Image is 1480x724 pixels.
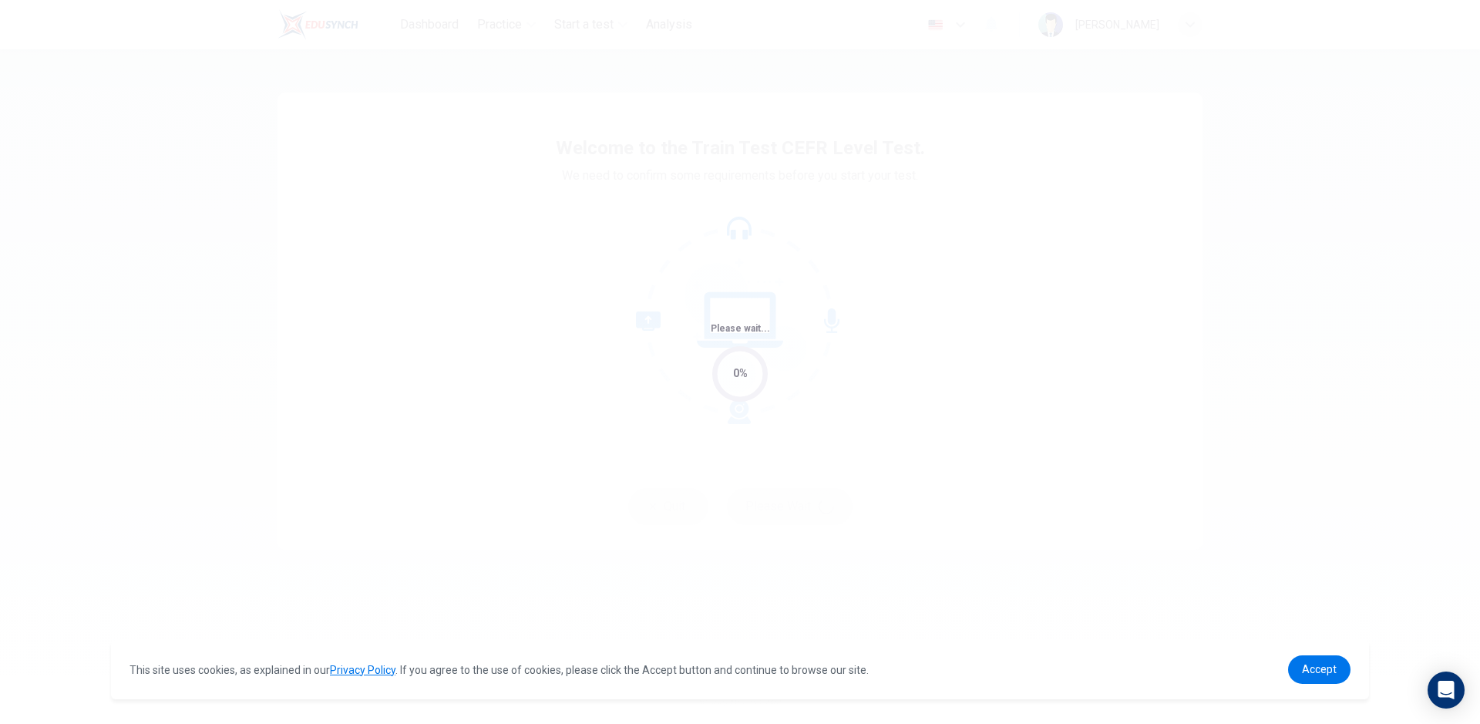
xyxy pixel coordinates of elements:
[330,664,395,676] a: Privacy Policy
[1302,663,1337,675] span: Accept
[129,664,869,676] span: This site uses cookies, as explained in our . If you agree to the use of cookies, please click th...
[711,323,770,334] span: Please wait...
[111,640,1369,699] div: cookieconsent
[1428,672,1465,709] div: Open Intercom Messenger
[733,365,748,382] div: 0%
[1288,655,1350,684] a: dismiss cookie message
